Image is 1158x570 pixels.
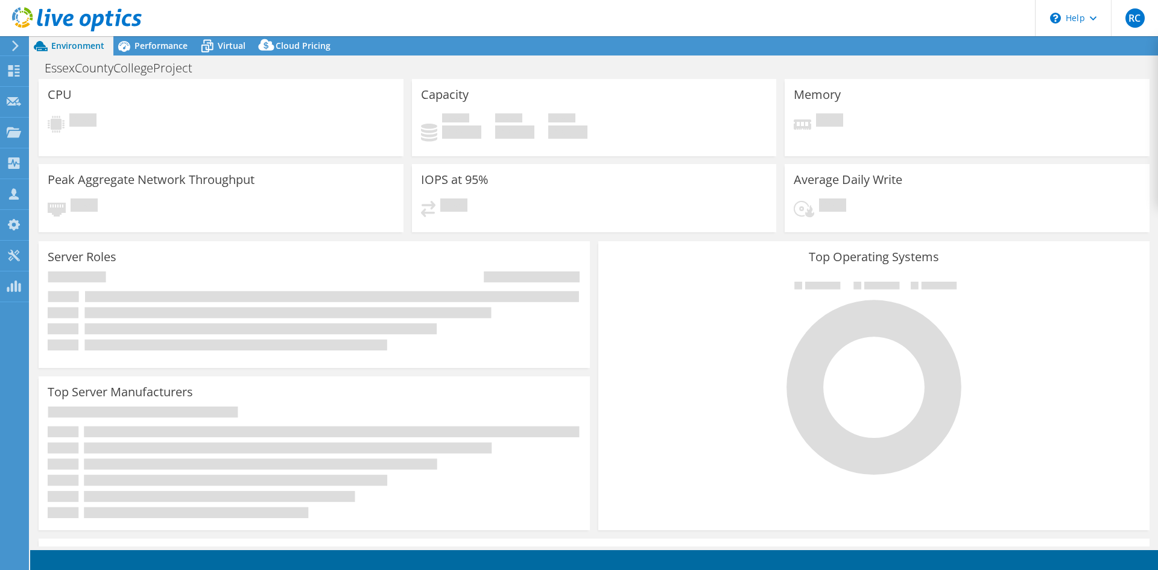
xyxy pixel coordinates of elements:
[794,173,902,186] h3: Average Daily Write
[48,173,255,186] h3: Peak Aggregate Network Throughput
[276,40,331,51] span: Cloud Pricing
[816,113,843,130] span: Pending
[495,113,522,125] span: Free
[794,88,841,101] h3: Memory
[39,62,211,75] h1: EssexCountyCollegeProject
[1125,8,1145,28] span: RC
[48,250,116,264] h3: Server Roles
[69,113,96,130] span: Pending
[607,250,1141,264] h3: Top Operating Systems
[495,125,534,139] h4: 0 GiB
[48,88,72,101] h3: CPU
[51,40,104,51] span: Environment
[71,198,98,215] span: Pending
[218,40,245,51] span: Virtual
[548,113,575,125] span: Total
[421,88,469,101] h3: Capacity
[134,40,188,51] span: Performance
[548,125,587,139] h4: 0 GiB
[819,198,846,215] span: Pending
[48,385,193,399] h3: Top Server Manufacturers
[442,125,481,139] h4: 0 GiB
[440,198,467,215] span: Pending
[1050,13,1061,24] svg: \n
[442,113,469,125] span: Used
[421,173,489,186] h3: IOPS at 95%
